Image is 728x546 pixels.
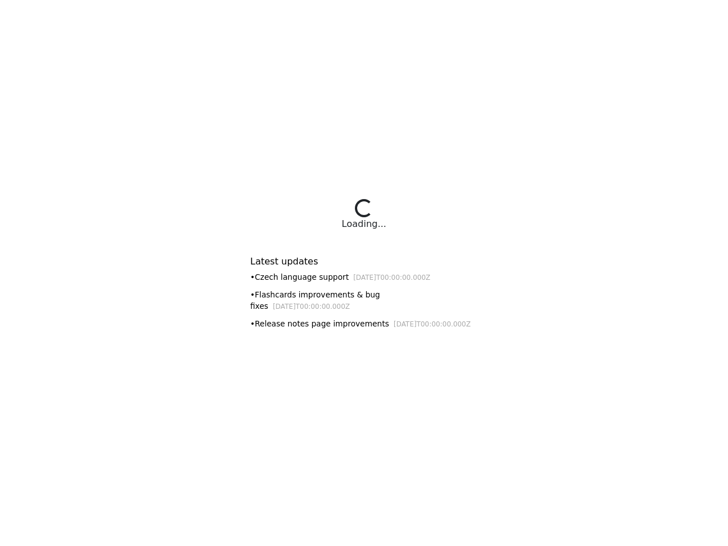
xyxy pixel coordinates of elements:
[353,274,431,282] small: [DATE]T00:00:00.000Z
[250,318,478,330] div: • Release notes page improvements
[250,289,478,312] div: • Flashcards improvements & bug fixes
[250,256,478,267] h6: Latest updates
[342,217,386,231] div: Loading...
[250,271,478,283] div: • Czech language support
[273,303,350,311] small: [DATE]T00:00:00.000Z
[394,320,471,328] small: [DATE]T00:00:00.000Z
